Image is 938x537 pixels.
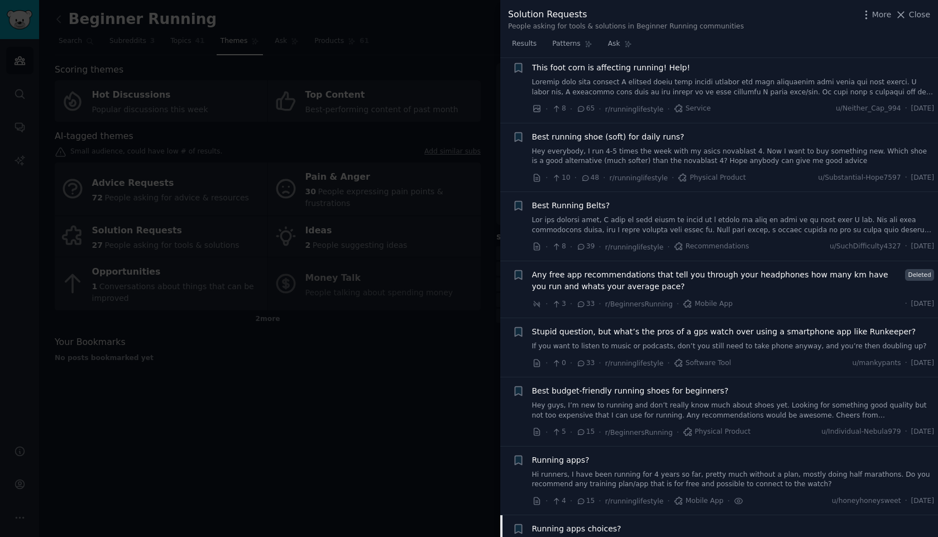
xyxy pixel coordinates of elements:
[532,147,935,166] a: Hey everybody, I run 4-5 times the week with my asics novablast 4. Now I want to buy something ne...
[512,39,537,49] span: Results
[576,104,595,114] span: 65
[683,427,750,437] span: Physical Product
[905,358,907,368] span: ·
[905,269,934,281] span: Deleted
[821,427,901,437] span: u/Individual-Nebula979
[570,241,572,253] span: ·
[728,495,730,507] span: ·
[911,299,934,309] span: [DATE]
[832,496,901,506] span: u/honeyhoneysweet
[508,8,744,22] div: Solution Requests
[532,385,729,397] span: Best budget-friendly running shoes for beginners?
[575,172,577,184] span: ·
[548,35,596,58] a: Patterns
[911,173,934,183] span: [DATE]
[905,496,907,506] span: ·
[508,35,540,58] a: Results
[570,495,572,507] span: ·
[581,173,599,183] span: 48
[599,298,601,310] span: ·
[576,358,595,368] span: 33
[545,103,548,115] span: ·
[552,358,566,368] span: 0
[667,357,669,369] span: ·
[576,242,595,252] span: 39
[552,39,580,49] span: Patterns
[911,496,934,506] span: [DATE]
[545,357,548,369] span: ·
[570,103,572,115] span: ·
[860,9,892,21] button: More
[570,426,572,438] span: ·
[605,429,673,437] span: r/BeginnersRunning
[603,172,605,184] span: ·
[605,300,673,308] span: r/BeginnersRunning
[674,242,749,252] span: Recommendations
[604,35,636,58] a: Ask
[911,427,934,437] span: [DATE]
[605,359,663,367] span: r/runninglifestyle
[674,496,724,506] span: Mobile App
[552,173,570,183] span: 10
[905,173,907,183] span: ·
[911,242,934,252] span: [DATE]
[599,241,601,253] span: ·
[532,523,621,535] a: Running apps choices?
[677,426,679,438] span: ·
[545,426,548,438] span: ·
[905,242,907,252] span: ·
[610,174,668,182] span: r/runninglifestyle
[667,241,669,253] span: ·
[818,173,901,183] span: u/Substantial-Hope7597
[532,131,685,143] a: Best running shoe (soft) for daily runs?
[532,342,935,352] a: If you want to listen to music or podcasts, don’t you still need to take phone anyway, and you’re...
[552,299,566,309] span: 3
[674,358,731,368] span: Software Tool
[599,495,601,507] span: ·
[552,242,566,252] span: 8
[605,497,663,505] span: r/runninglifestyle
[909,9,930,21] span: Close
[508,22,744,32] div: People asking for tools & solutions in Beginner Running communities
[674,104,711,114] span: Service
[836,104,901,114] span: u/Neither_Cap_994
[608,39,620,49] span: Ask
[678,173,745,183] span: Physical Product
[552,104,566,114] span: 8
[545,172,548,184] span: ·
[545,241,548,253] span: ·
[532,454,590,466] a: Running apps?
[570,357,572,369] span: ·
[599,426,601,438] span: ·
[532,326,916,338] a: Stupid question, but what’s the pros of a gps watch over using a smartphone app like Runkeeper?
[576,427,595,437] span: 15
[532,62,691,74] a: This foot corn is affecting running! Help!
[545,298,548,310] span: ·
[532,269,902,293] a: Any free app recommendations that tell you through your headphones how many km have you run and w...
[667,495,669,507] span: ·
[895,9,930,21] button: Close
[532,470,935,490] a: Hi runners, I have been running for 4 years so far, pretty much without a plan, mostly doing half...
[672,172,674,184] span: ·
[552,496,566,506] span: 4
[905,299,907,309] span: ·
[532,200,610,212] a: Best Running Belts?
[905,427,907,437] span: ·
[830,242,901,252] span: u/SuchDifficulty4327
[532,401,935,420] a: Hey guys, I’m new to running and don’t really know much about shoes yet. Looking for something go...
[545,495,548,507] span: ·
[599,103,601,115] span: ·
[570,298,572,310] span: ·
[576,496,595,506] span: 15
[576,299,595,309] span: 33
[605,106,663,113] span: r/runninglifestyle
[911,104,934,114] span: [DATE]
[905,104,907,114] span: ·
